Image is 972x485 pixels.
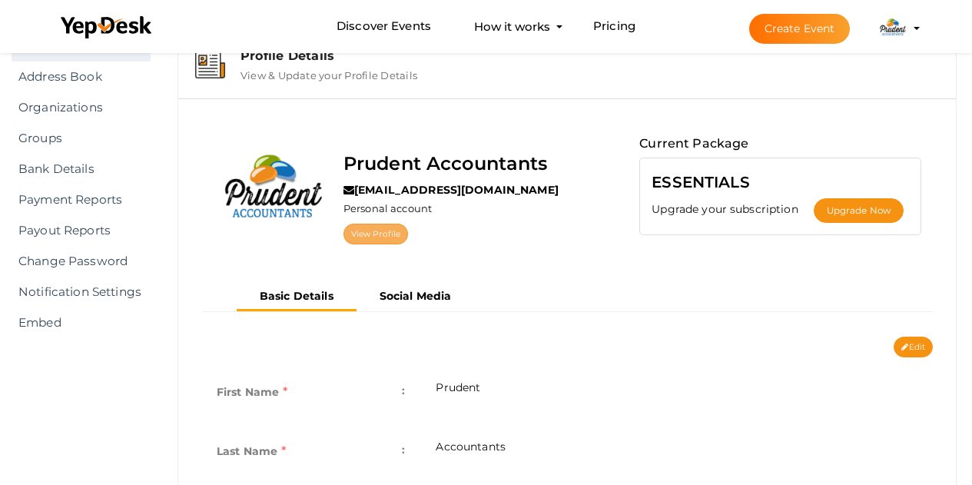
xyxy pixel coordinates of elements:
img: 2WZAT85M_small.png [877,13,907,44]
button: How it works [469,12,555,41]
div: Profile Details [241,48,939,63]
label: Last Name [217,439,287,463]
label: View & Update your Profile Details [241,63,417,81]
label: Upgrade your subscription [652,201,814,217]
label: Personal account [343,201,432,216]
a: Payment Reports [12,184,151,215]
label: [EMAIL_ADDRESS][DOMAIN_NAME] [343,182,559,198]
label: Prudent Accountants [343,149,548,178]
a: Profile Details View & Update your Profile Details [186,70,948,85]
label: ESSENTIALS [652,170,749,194]
b: Social Media [380,289,452,303]
a: Address Book [12,61,151,92]
a: Organizations [12,92,151,123]
a: Discover Events [337,12,431,41]
button: Edit [894,337,933,357]
button: Basic Details [237,284,357,311]
a: Bank Details [12,154,151,184]
a: Embed [12,307,151,338]
td: Accountants [420,424,933,483]
label: First Name [217,380,288,404]
button: Upgrade Now [814,198,904,223]
b: Basic Details [260,289,333,303]
span: : [402,439,405,460]
a: Change Password [12,246,151,277]
a: Groups [12,123,151,154]
button: Create Event [749,14,851,44]
a: Pricing [593,12,635,41]
img: 2WZAT85M_normal.png [213,134,328,249]
label: Current Package [639,134,748,154]
td: Prudent [420,364,933,424]
a: Notification Settings [12,277,151,307]
a: Payout Reports [12,215,151,246]
span: : [402,380,405,401]
button: Social Media [357,284,475,309]
img: event-details.svg [195,51,225,78]
a: View Profile [343,224,408,244]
